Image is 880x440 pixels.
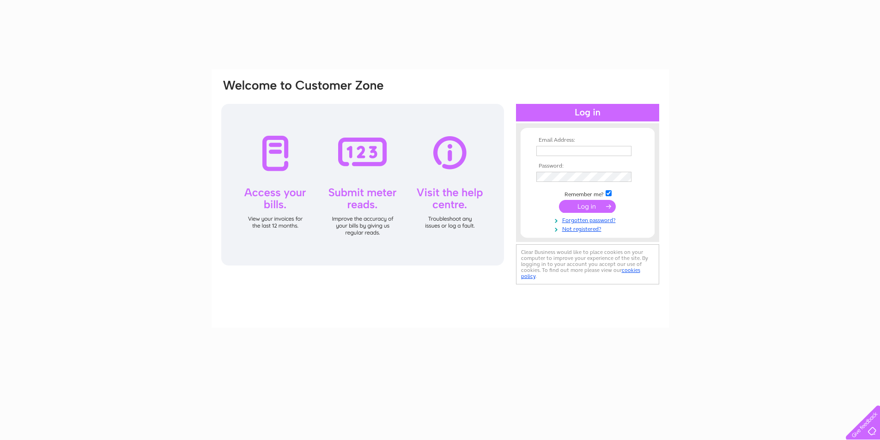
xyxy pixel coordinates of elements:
[534,137,641,144] th: Email Address:
[516,244,659,284] div: Clear Business would like to place cookies on your computer to improve your experience of the sit...
[534,163,641,169] th: Password:
[536,224,641,233] a: Not registered?
[536,215,641,224] a: Forgotten password?
[521,267,640,279] a: cookies policy
[559,200,616,213] input: Submit
[534,189,641,198] td: Remember me?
